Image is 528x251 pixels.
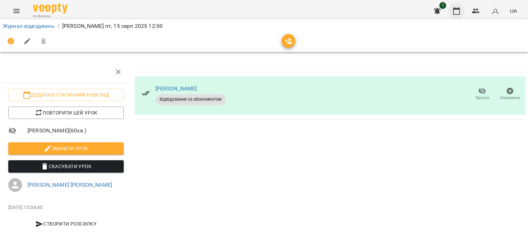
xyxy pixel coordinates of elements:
span: [PERSON_NAME] ( 60 хв. ) [27,127,124,135]
li: / [57,22,59,30]
button: Прогул [468,85,496,104]
button: Змінити урок [8,142,124,155]
p: [PERSON_NAME] пт, 15 серп 2025 12:00 [62,22,163,30]
button: Додати в статичний розклад [8,89,124,101]
span: For Business [33,14,67,19]
button: Створити розсилку [8,218,124,230]
img: avatar_s.png [491,6,500,16]
span: Змінити урок [14,144,118,153]
span: Скасувати [500,95,520,101]
span: Додати в статичний розклад [14,91,118,99]
span: Скасувати Урок [14,162,118,171]
nav: breadcrumb [3,22,525,30]
button: UA [507,4,520,17]
span: UA [510,7,517,14]
img: Voopty Logo [33,3,67,13]
a: [PERSON_NAME] [PERSON_NAME] [27,182,112,188]
button: Скасувати Урок [8,160,124,173]
span: Прогул [475,95,489,101]
span: 1 [439,2,446,9]
a: [PERSON_NAME] [155,85,197,92]
button: Menu [8,3,25,19]
p: [DATE] 13:04:45 [8,204,124,211]
a: Журнал відвідувань [3,23,55,29]
span: Відвідування за абонементом [155,96,226,102]
button: Повторити цей урок [8,107,124,119]
span: Повторити цей урок [14,109,118,117]
button: Скасувати [496,85,524,104]
span: Створити розсилку [11,220,121,228]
